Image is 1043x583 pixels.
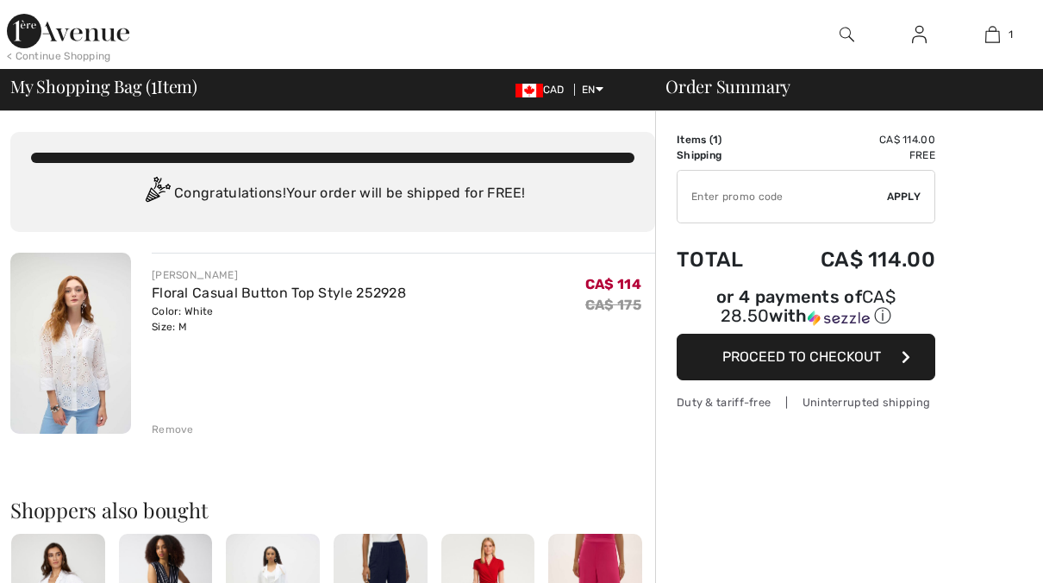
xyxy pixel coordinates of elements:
[140,177,174,211] img: Congratulation2.svg
[31,177,634,211] div: Congratulations! Your order will be shipped for FREE!
[771,132,935,147] td: CA$ 114.00
[898,24,940,46] a: Sign In
[515,84,543,97] img: Canadian Dollar
[645,78,1033,95] div: Order Summary
[677,132,771,147] td: Items ( )
[678,171,887,223] input: Promo code
[152,267,406,283] div: [PERSON_NAME]
[10,253,131,434] img: Floral Casual Button Top Style 252928
[677,147,771,163] td: Shipping
[771,147,935,163] td: Free
[677,230,771,289] td: Total
[912,24,927,45] img: My Info
[152,304,406,335] div: Color: White Size: M
[152,422,194,437] div: Remove
[713,134,718,146] span: 1
[985,24,1000,45] img: My Bag
[840,24,854,45] img: search the website
[7,48,111,64] div: < Continue Shopping
[887,189,921,204] span: Apply
[677,289,935,334] div: or 4 payments ofCA$ 28.50withSezzle Click to learn more about Sezzle
[771,230,935,289] td: CA$ 114.00
[677,394,935,411] div: Duty & tariff-free | Uninterrupted shipping
[585,297,641,313] s: CA$ 175
[808,310,870,326] img: Sezzle
[582,84,603,96] span: EN
[1009,27,1013,42] span: 1
[677,289,935,328] div: or 4 payments of with
[722,348,881,365] span: Proceed to Checkout
[957,24,1028,45] a: 1
[152,285,406,301] a: Floral Casual Button Top Style 252928
[151,73,157,96] span: 1
[10,78,197,95] span: My Shopping Bag ( Item)
[677,334,935,380] button: Proceed to Checkout
[515,84,571,96] span: CAD
[585,276,641,292] span: CA$ 114
[721,286,896,326] span: CA$ 28.50
[10,499,655,520] h2: Shoppers also bought
[7,14,129,48] img: 1ère Avenue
